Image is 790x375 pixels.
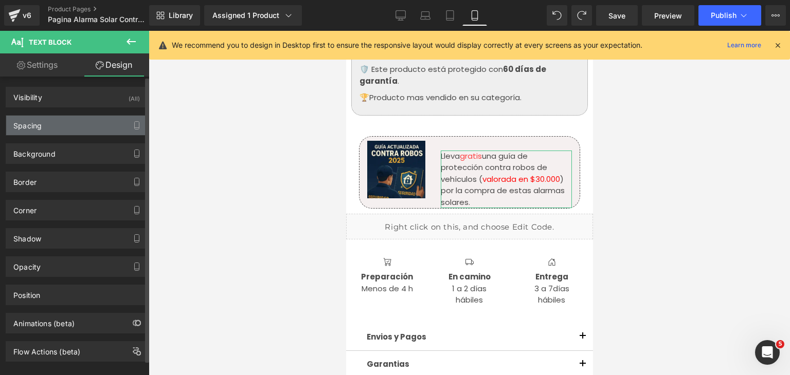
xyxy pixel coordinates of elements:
span: hábiles [192,264,219,274]
strong: ENVÍO GRATIS [27,16,84,27]
span: Pagina Alarma Solar Control - [DATE] 14:18:34 [48,15,147,24]
div: v6 [21,9,33,22]
a: Product Pages [48,5,166,13]
div: Shadow [13,229,41,243]
span: Garantias [21,328,63,339]
p: 1 a 2 días [82,252,165,264]
span: Library [169,11,193,20]
iframe: Intercom live chat [755,340,780,365]
div: Assigned 1 Product [212,10,294,21]
b: Entrega [189,240,222,251]
span: gratis [114,120,136,130]
a: Laptop [413,5,438,26]
a: Learn more [723,39,765,51]
button: Publish [698,5,761,26]
strong: En camino [102,240,145,251]
p: 🛡️ Este producto está protegido con . [13,33,234,56]
button: Undo [547,5,567,26]
button: More [765,5,786,26]
span: Save [608,10,625,21]
p: We recommend you to design in Desktop first to ensure the responsive layout would display correct... [172,40,642,51]
div: (All) [129,87,140,104]
div: Background [13,144,56,158]
div: Corner [13,200,37,215]
p: hábiles [82,264,165,275]
a: v6 [4,5,40,26]
button: Redo [571,5,592,26]
div: Position [13,285,40,299]
p: Lleva una guía de protección contra robos de vehículos ( ) por la compra de estas alarmas solares. [95,120,222,178]
span: días [207,252,223,263]
span: Envios y Pagos [21,301,80,311]
div: Flow Actions (beta) [13,342,80,356]
p: 3 a 7 [165,252,247,264]
span: Text Block [29,38,71,46]
span: valorada en $30.000 [136,143,214,154]
a: Mobile [462,5,487,26]
a: New Library [149,5,200,26]
span: Preview [654,10,682,21]
strong: 60 días de garantía [13,33,200,55]
span: 5 [776,340,784,348]
a: Desktop [388,5,413,26]
span: 🚚 [17,16,84,27]
a: Preview [642,5,694,26]
p: 🏆 [13,61,234,73]
strong: Preparación [15,240,67,251]
div: Animations (beta) [13,313,75,328]
div: Border [13,172,37,186]
div: Visibility [13,87,42,102]
span: Producto mas vendido en su categoría. [23,61,175,72]
a: Tablet [438,5,462,26]
span: Publish [711,11,737,20]
div: Opacity [13,257,41,271]
a: Design [77,53,151,77]
div: Spacing [13,116,42,130]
